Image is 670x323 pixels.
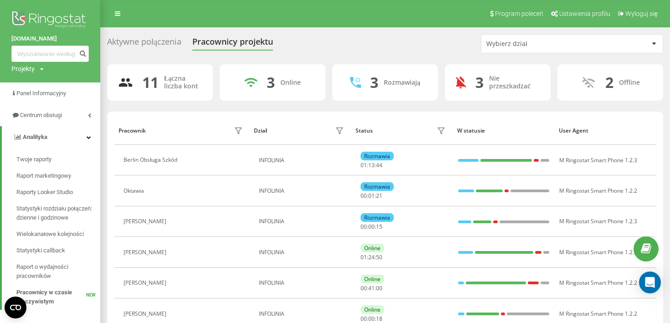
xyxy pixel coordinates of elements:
div: 2 [605,74,613,91]
a: Analityka [2,126,100,148]
span: Raporty Looker Studio [16,188,73,197]
div: Rozmawia [361,213,394,222]
span: Wielokanałowe kolejności [16,230,84,239]
span: 00 [368,223,375,231]
div: : : [361,316,382,322]
span: Raport marketingowy [16,171,71,180]
span: 18 [376,315,382,323]
div: INFOLINIA [259,311,346,317]
div: Oktawia [124,188,146,194]
span: 44 [376,161,382,169]
div: Łączna liczba kont [164,75,202,90]
div: Nie przeszkadzać [489,75,540,90]
span: 15 [376,223,382,231]
a: Wielokanałowe kolejności [16,226,100,242]
div: INFOLINIA [259,249,346,256]
div: Open Intercom Messenger [639,272,661,293]
input: Wyszukiwanie według numeru [11,46,89,62]
a: Raport marketingowy [16,168,100,184]
span: M Ringostat Smart Phone 1.2.2 [559,279,637,287]
div: Rozmawiają [384,79,420,87]
span: 00 [368,315,375,323]
button: Open CMP widget [5,297,26,318]
span: Ustawienia profilu [559,10,610,17]
div: 3 [267,74,275,91]
div: : : [361,254,382,261]
span: M Ringostat Smart Phone 1.2.2 [559,187,637,195]
div: : : [361,162,382,169]
span: Wyloguj się [625,10,658,17]
span: M Ringostat Smart Phone 1.2.3 [559,217,637,225]
span: Pracownicy w czasie rzeczywistym [16,288,86,306]
span: Analityka [23,133,47,140]
span: 00 [361,315,367,323]
span: M Ringostat Smart Phone 1.2.2 [559,310,637,318]
div: 11 [142,74,159,91]
div: Projekty [11,64,35,73]
div: Pracownicy projektu [192,37,273,51]
div: INFOLINIA [259,157,346,164]
span: 13 [368,161,375,169]
div: Aktywne połączenia [107,37,181,51]
a: Twoje raporty [16,151,100,168]
a: Statystyki rozdziału połączeń: dzienne i godzinowe [16,200,100,226]
span: 01 [361,253,367,261]
span: 00 [361,223,367,231]
a: Raporty Looker Studio [16,184,100,200]
div: Online [361,244,384,252]
div: [PERSON_NAME] [124,311,169,317]
div: : : [361,193,382,199]
span: 01 [361,161,367,169]
div: User Agent [559,128,652,134]
div: : : [361,285,382,292]
div: Online [361,275,384,283]
span: 00 [361,192,367,200]
span: M Ringostat Smart Phone 1.2.3 [559,156,637,164]
img: Ringostat logo [11,9,89,32]
div: INFOLINIA [259,188,346,194]
div: Offline [619,79,640,87]
div: [PERSON_NAME] [124,280,169,286]
div: [PERSON_NAME] [124,249,169,256]
div: Status [356,128,373,134]
div: 3 [370,74,378,91]
div: INFOLINIA [259,280,346,286]
div: Wybierz dział [486,40,595,48]
span: 21 [376,192,382,200]
span: 01 [368,192,375,200]
div: INFOLINIA [259,218,346,225]
div: Online [361,305,384,314]
div: 3 [475,74,484,91]
div: Rozmawia [361,182,394,191]
span: M Ringostat Smart Phone 1.2.2 [559,248,637,256]
div: W statusie [457,128,550,134]
span: 00 [361,284,367,292]
span: 41 [368,284,375,292]
span: 24 [368,253,375,261]
span: Statystyki rozdziału połączeń: dzienne i godzinowe [16,204,96,222]
div: : : [361,224,382,230]
div: Berlin Obsługa Szkód [124,157,180,163]
span: Raport o wydajności pracowników [16,262,96,281]
a: Pracownicy w czasie rzeczywistymNEW [16,284,100,310]
div: Rozmawia [361,152,394,160]
span: Panel Informacyjny [16,90,66,97]
div: Pracownik [119,128,146,134]
span: 00 [376,284,382,292]
a: Statystyki callback [16,242,100,259]
a: [DOMAIN_NAME] [11,34,89,43]
div: Online [280,79,301,87]
div: Dział [254,128,267,134]
div: [PERSON_NAME] [124,218,169,225]
span: Centrum obsługi [20,112,62,118]
span: Twoje raporty [16,155,52,164]
span: Program poleceń [495,10,543,17]
a: Raport o wydajności pracowników [16,259,100,284]
span: 50 [376,253,382,261]
span: Statystyki callback [16,246,65,255]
